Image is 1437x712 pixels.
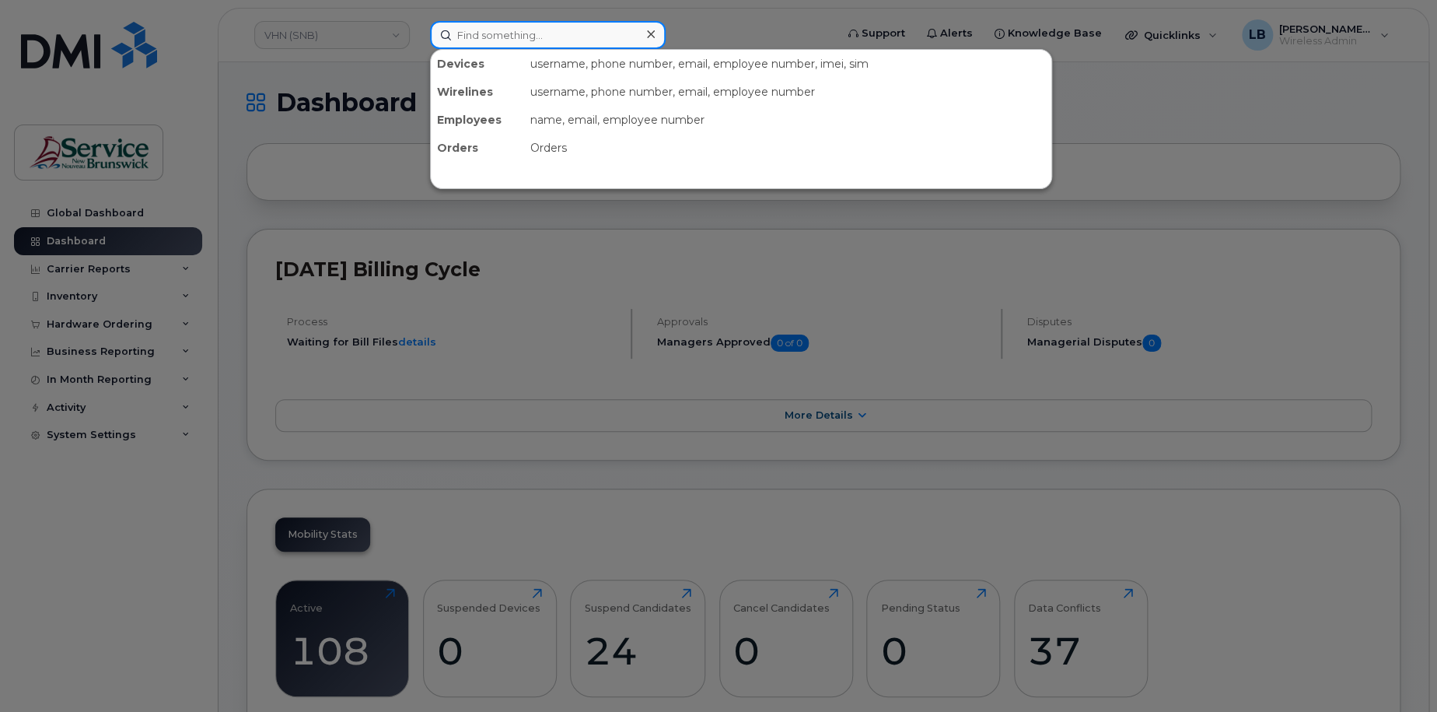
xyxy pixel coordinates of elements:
[524,134,1051,162] div: Orders
[431,50,524,78] div: Devices
[431,78,524,106] div: Wirelines
[431,106,524,134] div: Employees
[524,50,1051,78] div: username, phone number, email, employee number, imei, sim
[524,78,1051,106] div: username, phone number, email, employee number
[524,106,1051,134] div: name, email, employee number
[431,134,524,162] div: Orders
